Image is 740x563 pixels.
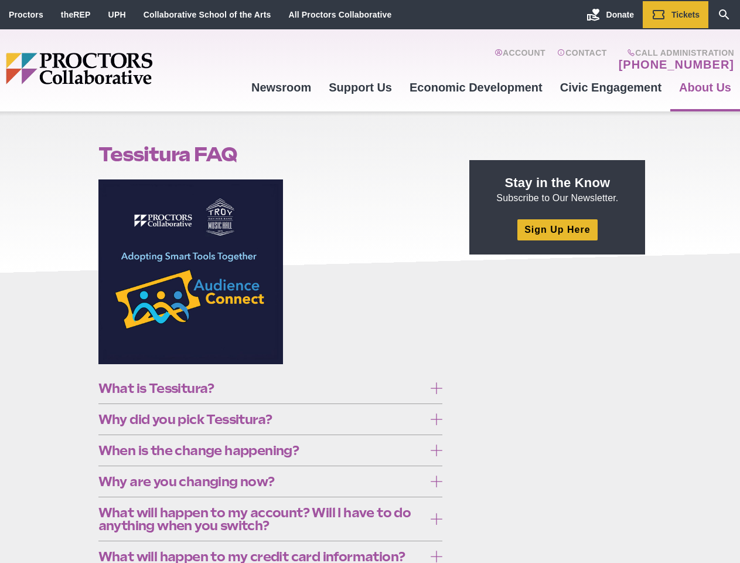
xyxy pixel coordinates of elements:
span: Call Administration [615,48,734,57]
span: What will happen to my account? Will I have to do anything when you switch? [98,506,425,532]
span: What is Tessitura? [98,382,425,395]
span: Tickets [671,10,700,19]
a: Collaborative School of the Arts [144,10,271,19]
strong: Stay in the Know [505,175,611,190]
img: Proctors logo [6,53,243,84]
span: Why did you pick Tessitura? [98,413,425,426]
a: [PHONE_NUMBER] [619,57,734,72]
span: Why are you changing now? [98,475,425,488]
a: Contact [557,48,607,72]
a: Account [495,48,545,72]
a: Sign Up Here [517,219,597,240]
span: What will happen to my credit card information? [98,550,425,563]
a: Proctors [9,10,43,19]
a: About Us [670,72,740,103]
a: All Proctors Collaborative [288,10,391,19]
span: Donate [606,10,634,19]
a: Economic Development [401,72,551,103]
h1: Tessitura FAQ [98,143,443,165]
a: Tickets [643,1,708,28]
a: UPH [108,10,126,19]
a: Support Us [320,72,401,103]
a: Newsroom [243,72,320,103]
a: Donate [578,1,643,28]
a: theREP [61,10,91,19]
a: Search [708,1,740,28]
a: Civic Engagement [551,72,670,103]
p: Subscribe to Our Newsletter. [483,174,631,205]
span: When is the change happening? [98,444,425,457]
